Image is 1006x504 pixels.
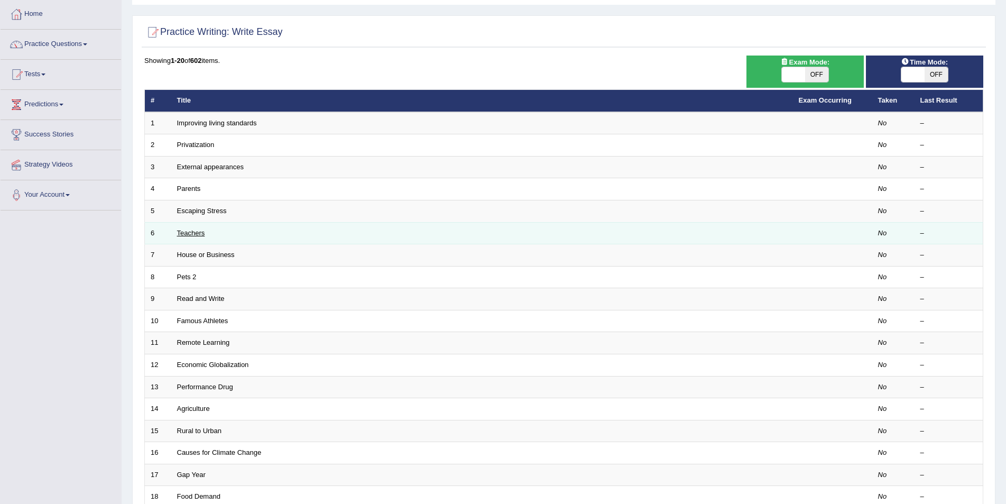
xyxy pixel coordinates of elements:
[177,427,222,435] a: Rural to Urban
[920,426,977,436] div: –
[920,360,977,370] div: –
[878,185,887,193] em: No
[878,427,887,435] em: No
[920,140,977,150] div: –
[1,60,121,86] a: Tests
[1,150,121,177] a: Strategy Videos
[145,200,171,223] td: 5
[177,338,230,346] a: Remote Learning
[171,57,184,65] b: 1-20
[920,118,977,129] div: –
[177,317,228,325] a: Famous Athletes
[177,492,220,500] a: Food Demand
[145,464,171,486] td: 17
[920,316,977,326] div: –
[177,119,257,127] a: Improving living standards
[145,354,171,376] td: 12
[177,163,244,171] a: External appearances
[878,405,887,413] em: No
[878,338,887,346] em: No
[878,273,887,281] em: No
[920,404,977,414] div: –
[177,448,262,456] a: Causes for Climate Change
[171,90,793,112] th: Title
[145,310,171,332] td: 10
[878,448,887,456] em: No
[920,184,977,194] div: –
[878,295,887,303] em: No
[920,338,977,348] div: –
[177,229,205,237] a: Teachers
[145,90,171,112] th: #
[145,156,171,178] td: 3
[177,295,225,303] a: Read and Write
[920,382,977,392] div: –
[1,180,121,207] a: Your Account
[920,206,977,216] div: –
[145,134,171,157] td: 2
[920,448,977,458] div: –
[1,90,121,116] a: Predictions
[177,251,235,259] a: House or Business
[878,361,887,369] em: No
[920,492,977,502] div: –
[878,251,887,259] em: No
[878,229,887,237] em: No
[878,119,887,127] em: No
[746,56,864,88] div: Show exams occurring in exams
[177,471,206,479] a: Gap Year
[145,288,171,310] td: 9
[144,56,983,66] div: Showing of items.
[145,442,171,464] td: 16
[925,67,948,82] span: OFF
[872,90,915,112] th: Taken
[1,30,121,56] a: Practice Questions
[145,244,171,267] td: 7
[805,67,828,82] span: OFF
[920,294,977,304] div: –
[878,471,887,479] em: No
[878,207,887,215] em: No
[177,273,197,281] a: Pets 2
[1,120,121,146] a: Success Stories
[145,222,171,244] td: 6
[777,57,834,68] span: Exam Mode:
[145,398,171,420] td: 14
[799,96,852,104] a: Exam Occurring
[145,420,171,442] td: 15
[144,24,282,40] h2: Practice Writing: Write Essay
[145,332,171,354] td: 11
[878,492,887,500] em: No
[145,178,171,200] td: 4
[177,361,249,369] a: Economic Globalization
[920,228,977,239] div: –
[145,376,171,398] td: 13
[177,405,210,413] a: Agriculture
[920,470,977,480] div: –
[920,272,977,282] div: –
[145,112,171,134] td: 1
[878,163,887,171] em: No
[145,266,171,288] td: 8
[915,90,983,112] th: Last Result
[878,317,887,325] em: No
[177,383,233,391] a: Performance Drug
[190,57,202,65] b: 602
[878,141,887,149] em: No
[920,162,977,172] div: –
[177,141,215,149] a: Privatization
[878,383,887,391] em: No
[920,250,977,260] div: –
[177,207,227,215] a: Escaping Stress
[897,57,952,68] span: Time Mode:
[177,185,201,193] a: Parents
